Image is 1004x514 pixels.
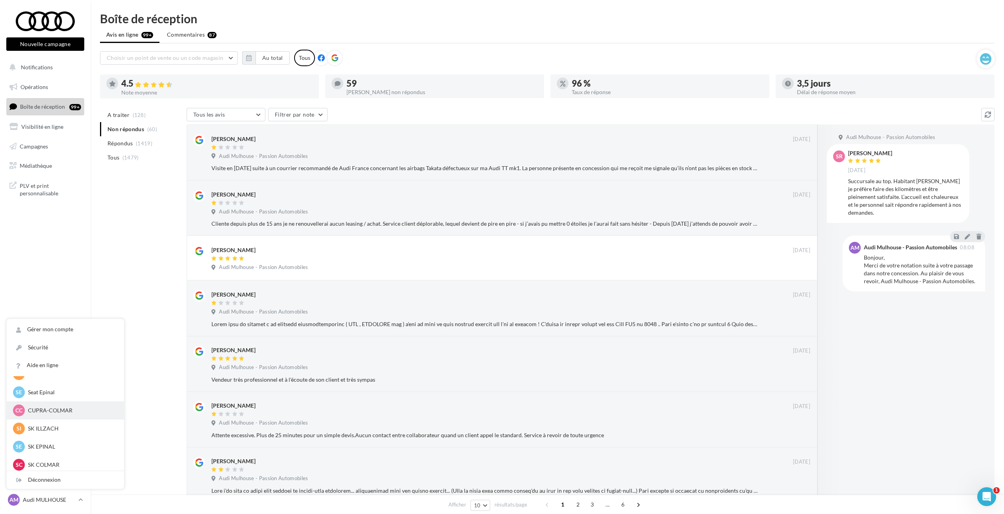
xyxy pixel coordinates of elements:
span: Notifications [21,64,53,71]
a: Boîte de réception99+ [5,98,86,115]
p: CUPRA-COLMAR [28,406,115,414]
span: SI [17,425,21,432]
a: PLV et print personnalisable [5,177,86,200]
div: 99+ [69,104,81,110]
span: CC [15,406,22,414]
a: Visibilité en ligne [5,119,86,135]
span: [DATE] [793,247,810,254]
span: Audi Mulhouse - Passion Automobiles [219,475,308,482]
span: (1419) [136,140,152,147]
span: Audi Mulhouse - Passion Automobiles [846,134,935,141]
span: 1 [993,487,1000,494]
span: Opérations [20,84,48,90]
span: PLV et print personnalisable [20,180,81,197]
span: [DATE] [793,347,810,354]
div: Cliente depuis plus de 15 ans je ne renouvellerai aucun leasing / achat. Service client déplorabl... [211,220,759,228]
div: Taux de réponse [572,89,763,95]
button: Filtrer par note [268,108,328,121]
span: 10 [474,502,481,508]
span: Audi Mulhouse - Passion Automobiles [219,364,308,371]
div: 3,5 jours [797,79,988,88]
div: Audi Mulhouse - Passion Automobiles [864,245,957,250]
span: AM [9,496,19,504]
div: Vendeur très professionnel et à l'écoute de son client et très sympas [211,376,759,384]
button: Tous les avis [187,108,265,121]
span: Choisir un point de vente ou un code magasin [107,54,223,61]
span: Boîte de réception [20,103,65,110]
span: [DATE] [793,403,810,410]
span: [DATE] [793,458,810,466]
span: Audi Mulhouse - Passion Automobiles [219,419,308,427]
div: [PERSON_NAME] [211,291,256,299]
span: sR [836,152,843,160]
span: (1479) [122,154,139,161]
span: [DATE] [848,167,865,174]
span: Médiathèque [20,162,52,169]
button: Au total [242,51,290,65]
div: [PERSON_NAME] [211,246,256,254]
button: Au total [256,51,290,65]
a: AM Audi MULHOUSE [6,492,84,507]
div: 87 [207,32,217,38]
a: Campagnes [5,138,86,155]
p: SK ILLZACH [28,425,115,432]
span: Audi Mulhouse - Passion Automobiles [219,308,308,315]
div: Boîte de réception [100,13,995,24]
div: Succursale au top. Habitant [PERSON_NAME] je préfère faire des kilomètres et être pleinement sati... [848,177,963,217]
span: [DATE] [793,291,810,299]
div: [PERSON_NAME] non répondus [346,89,538,95]
span: 6 [617,498,629,511]
div: [PERSON_NAME] [211,402,256,410]
div: 96 % [572,79,763,88]
div: Bonjour, Merci de votre notation suite à votre passage dans notre concession. Au plaisir de vous ... [864,254,979,285]
span: AM [850,244,860,252]
div: Attente excessive. Plus de 25 minutes pour un simple devis.Aucun contact entre collaborateur quan... [211,431,759,439]
div: 59 [346,79,538,88]
div: Délai de réponse moyen [797,89,988,95]
span: 3 [586,498,598,511]
span: SC [16,461,22,469]
span: 1 [556,498,569,511]
span: SE [16,388,22,396]
a: Opérations [5,79,86,95]
span: 08:08 [960,245,974,250]
a: Gérer mon compte [7,321,124,338]
iframe: Intercom live chat [977,487,996,506]
p: SK COLMAR [28,461,115,469]
div: [PERSON_NAME] [211,135,256,143]
div: [PERSON_NAME] [848,150,892,156]
div: Déconnexion [7,471,124,489]
p: SK EPINAL [28,443,115,451]
span: [DATE] [793,136,810,143]
p: Seat Epinal [28,388,115,396]
div: [PERSON_NAME] [211,346,256,354]
span: Audi Mulhouse - Passion Automobiles [219,153,308,160]
span: Visibilité en ligne [21,123,63,130]
span: [DATE] [793,191,810,199]
div: Lore i'do sita co adipi elit seddoei te incidi-utla etdolorem... aliquaenimad mini ven quisno exe... [211,487,759,495]
a: Aide en ligne [7,356,124,374]
span: Tous les avis [193,111,225,118]
div: 4.5 [121,79,313,88]
span: Tous [107,154,119,161]
div: Tous [294,50,315,66]
span: Commentaires [167,31,205,39]
span: résultats/page [495,501,527,508]
span: Répondus [107,139,133,147]
button: Choisir un point de vente ou un code magasin [100,51,238,65]
button: Notifications [5,59,83,76]
button: 10 [471,500,491,511]
div: [PERSON_NAME] [211,191,256,199]
div: Lorem ipsu do sitamet c ad elitsedd eiusmodtemporinc ( UTL , ETDOLORE mag ) a'eni ad mini ve quis... [211,320,759,328]
span: Afficher [448,501,466,508]
button: Nouvelle campagne [6,37,84,51]
span: 2 [572,498,584,511]
span: (128) [133,112,146,118]
span: ... [601,498,614,511]
div: [PERSON_NAME] [211,457,256,465]
div: Visite en [DATE] suite à un courrier recommandé de Audi France concernant les airbags Takata défe... [211,164,759,172]
span: SE [16,443,22,451]
a: Médiathèque [5,158,86,174]
span: Audi Mulhouse - Passion Automobiles [219,208,308,215]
